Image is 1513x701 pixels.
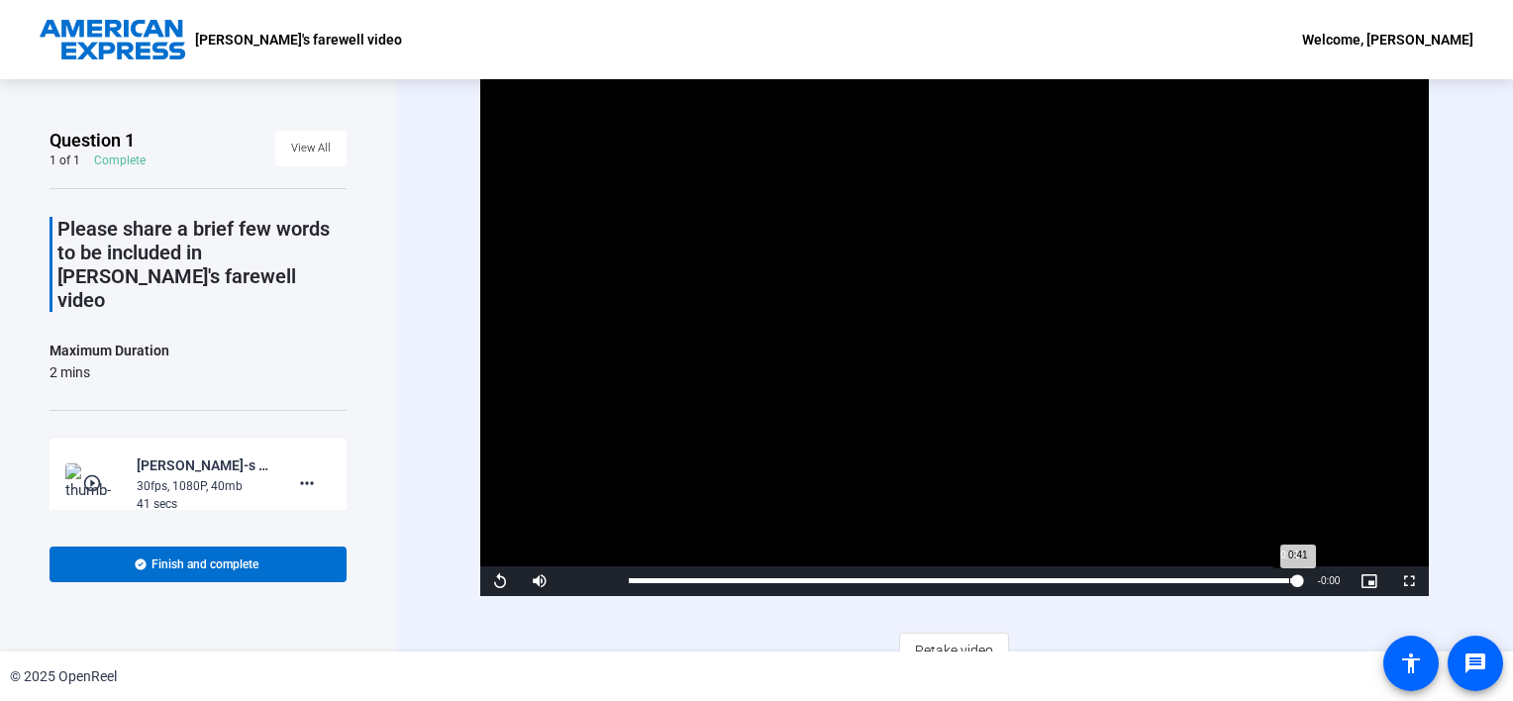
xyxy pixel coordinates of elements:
div: 30fps, 1080P, 40mb [137,477,269,495]
button: Retake video [899,633,1009,668]
div: Video Player [480,62,1430,596]
button: View All [275,131,347,166]
span: Finish and complete [151,556,258,572]
button: Replay [480,566,520,596]
span: View All [291,134,331,163]
div: © 2025 OpenReel [10,666,117,687]
mat-icon: message [1463,651,1487,675]
span: Question 1 [50,129,135,152]
button: Mute [520,566,559,596]
div: Progress Bar [629,578,1298,583]
mat-icon: more_horiz [295,471,319,495]
button: Fullscreen [1389,566,1429,596]
p: Please share a brief few words to be included in [PERSON_NAME]'s farewell video [57,217,347,312]
img: OpenReel logo [40,20,185,59]
button: Picture-in-Picture [1350,566,1389,596]
mat-icon: play_circle_outline [82,473,106,493]
button: Finish and complete [50,547,347,582]
div: 41 secs [137,495,269,513]
img: thumb-nail [65,463,124,503]
span: 0:00 [1321,575,1340,586]
div: Complete [94,152,146,168]
p: [PERSON_NAME]'s farewell video [195,28,402,51]
div: [PERSON_NAME]-s farewell video-[PERSON_NAME]-s farewell video-1759421852652-webcam [137,453,269,477]
span: - [1318,575,1321,586]
span: Retake video [915,632,993,669]
div: Maximum Duration [50,339,169,362]
div: Welcome, [PERSON_NAME] [1302,28,1473,51]
div: 1 of 1 [50,152,80,168]
mat-icon: accessibility [1399,651,1423,675]
div: 2 mins [50,362,169,382]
